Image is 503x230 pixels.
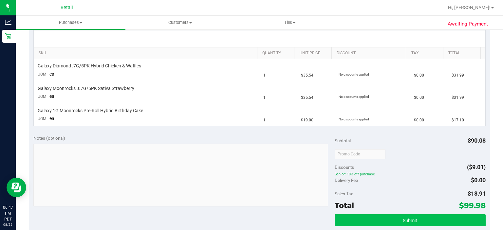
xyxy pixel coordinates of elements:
[16,16,125,29] a: Purchases
[61,5,73,10] span: Retail
[301,117,313,123] span: $19.00
[468,137,486,144] span: $90.08
[335,178,358,183] span: Delivery Fee
[16,20,125,26] span: Purchases
[414,95,424,101] span: $0.00
[38,85,134,92] span: Galaxy Moonrocks .07G/5PK Sativa Strawberry
[38,108,143,114] span: Galaxy 1G Moonrocks Pre-Roll Hybrid Birthday Cake
[448,5,491,10] span: Hi, [PERSON_NAME]!
[126,20,235,26] span: Customers
[448,51,478,56] a: Total
[414,72,424,79] span: $0.00
[49,71,54,77] span: ea
[411,51,441,56] a: Tax
[335,161,354,173] span: Discounts
[448,20,488,28] span: Awaiting Payment
[339,117,369,121] span: No discounts applied
[39,51,254,56] a: SKU
[7,178,26,197] iframe: Resource center
[262,51,292,56] a: Quantity
[337,51,403,56] a: Discount
[335,172,485,177] span: Senior: 10% off purchase
[335,138,351,143] span: Subtotal
[335,214,485,226] button: Submit
[125,16,235,29] a: Customers
[335,191,353,196] span: Sales Tax
[452,117,464,123] span: $17.10
[471,177,486,184] span: $0.00
[38,94,46,99] span: UOM
[38,116,46,121] span: UOM
[235,20,345,26] span: Tills
[468,190,486,197] span: $18.91
[452,72,464,79] span: $31.99
[300,51,329,56] a: Unit Price
[33,135,65,141] span: Notes (optional)
[335,149,385,159] input: Promo Code
[414,117,424,123] span: $0.00
[467,164,486,170] span: ($9.01)
[3,204,13,222] p: 06:47 PM PDT
[339,73,369,76] span: No discounts applied
[49,116,54,121] span: ea
[263,72,266,79] span: 1
[263,117,266,123] span: 1
[263,95,266,101] span: 1
[403,218,417,223] span: Submit
[49,94,54,99] span: ea
[235,16,345,29] a: Tills
[459,201,486,210] span: $99.98
[301,72,313,79] span: $35.54
[452,95,464,101] span: $31.99
[5,19,11,26] inline-svg: Analytics
[5,33,11,40] inline-svg: Retail
[38,72,46,77] span: UOM
[3,222,13,227] p: 08/25
[301,95,313,101] span: $35.54
[339,95,369,98] span: No discounts applied
[335,201,354,210] span: Total
[38,63,141,69] span: Galaxy Diamond .7G/5PK Hybrid Chicken & Waffles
